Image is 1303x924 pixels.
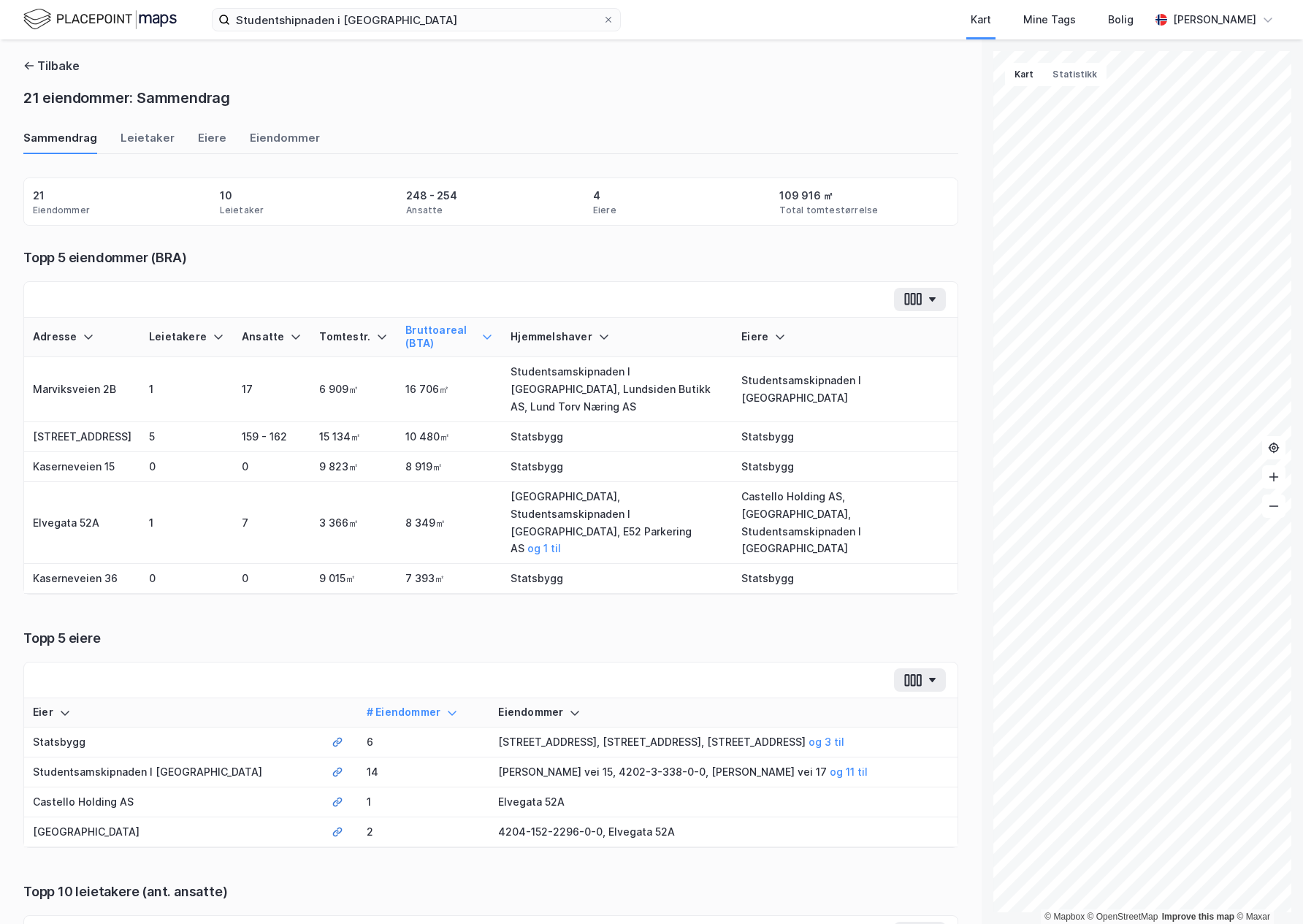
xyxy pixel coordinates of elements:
[233,422,310,452] td: 159 - 162
[24,564,140,594] td: Kaserneveien 36
[310,482,397,565] td: 3 366㎡
[24,422,140,452] td: [STREET_ADDRESS]
[33,706,314,719] div: Eier
[1230,854,1303,924] div: Kontrollprogram for chat
[1023,11,1076,28] div: Mine Tags
[1088,912,1158,922] a: OpenStreetMap
[23,130,97,154] div: Sammendrag
[140,452,233,482] td: 0
[1230,854,1303,924] iframe: Chat Widget
[397,564,502,594] td: 7 393㎡
[24,787,323,817] td: Castello Holding AS
[397,422,502,452] td: 10 480㎡
[733,564,958,594] td: Statsbygg
[367,706,481,719] div: # Eiendommer
[33,205,90,216] div: Eiendommer
[489,787,958,817] td: Elvegata 52A
[511,488,724,558] div: [GEOGRAPHIC_DATA], Studentsamskipnaden I [GEOGRAPHIC_DATA], E52 Parkering AS
[1173,11,1256,28] div: [PERSON_NAME]
[242,330,302,344] div: Ansatte
[140,357,233,422] td: 1
[358,817,490,847] td: 2
[971,11,991,28] div: Kart
[358,757,490,787] td: 14
[230,9,603,31] input: Søk på adresse, matrikkel, gårdeiere, leietakere eller personer
[121,130,175,154] div: Leietaker
[220,205,264,216] div: Leietaker
[310,452,397,482] td: 9 823㎡
[310,422,397,452] td: 15 134㎡
[406,205,443,216] div: Ansatte
[24,817,323,847] td: [GEOGRAPHIC_DATA]
[198,130,226,154] div: Eiere
[1162,912,1234,922] a: Improve this map
[733,452,958,482] td: Statsbygg
[779,187,833,205] div: 109 916 ㎡
[23,57,80,75] button: Tilbake
[1005,63,1043,86] button: Kart
[358,787,490,817] td: 1
[502,452,733,482] td: Statsbygg
[233,564,310,594] td: 0
[24,452,140,482] td: Kaserneveien 15
[23,86,230,110] div: 21 eiendommer: Sammendrag
[220,187,232,205] div: 10
[1044,912,1085,922] a: Mapbox
[498,733,949,751] div: [STREET_ADDRESS], [STREET_ADDRESS], [STREET_ADDRESS]
[358,728,490,757] td: 6
[23,7,177,32] img: logo.f888ab2527a4732fd821a326f86c7f29.svg
[406,187,457,205] div: 248 - 254
[741,330,949,344] div: Eiere
[498,706,949,719] div: Eiendommer
[593,205,616,216] div: Eiere
[233,357,310,422] td: 17
[405,324,493,351] div: Bruttoareal (BTA)
[502,357,733,422] td: Studentsamskipnaden I [GEOGRAPHIC_DATA], Lundsiden Butikk AS, Lund Torv Næring AS
[24,757,323,787] td: Studentsamskipnaden I [GEOGRAPHIC_DATA]
[233,482,310,565] td: 7
[24,728,323,757] td: Statsbygg
[511,330,724,344] div: Hjemmelshaver
[310,357,397,422] td: 6 909㎡
[33,330,131,344] div: Adresse
[733,482,958,565] td: Castello Holding AS, [GEOGRAPHIC_DATA], Studentsamskipnaden I [GEOGRAPHIC_DATA]
[33,187,45,205] div: 21
[397,357,502,422] td: 16 706㎡
[140,564,233,594] td: 0
[779,205,878,216] div: Total tomtestørrelse
[733,422,958,452] td: Statsbygg
[140,482,233,565] td: 1
[502,564,733,594] td: Statsbygg
[502,422,733,452] td: Statsbygg
[593,187,600,205] div: 4
[140,422,233,452] td: 5
[24,482,140,565] td: Elvegata 52A
[250,130,320,154] div: Eiendommer
[23,249,958,267] div: Topp 5 eiendommer (BRA)
[149,330,224,344] div: Leietakere
[319,330,388,344] div: Tomtestr.
[397,452,502,482] td: 8 919㎡
[23,630,958,647] div: Topp 5 eiere
[733,357,958,422] td: Studentsamskipnaden I [GEOGRAPHIC_DATA]
[397,482,502,565] td: 8 349㎡
[310,564,397,594] td: 9 015㎡
[1043,63,1107,86] button: Statistikk
[23,883,958,901] div: Topp 10 leietakere (ant. ansatte)
[233,452,310,482] td: 0
[498,763,949,781] div: [PERSON_NAME] vei 15, 4202-3-338-0-0, [PERSON_NAME] vei 17
[24,357,140,422] td: Marviksveien 2B
[489,817,958,847] td: 4204-152-2296-0-0, Elvegata 52A
[1108,11,1134,28] div: Bolig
